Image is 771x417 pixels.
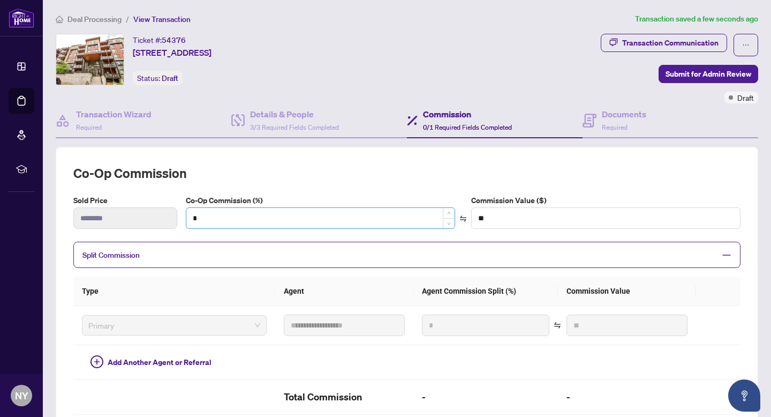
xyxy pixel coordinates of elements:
h2: Total Commission [284,389,405,406]
span: View Transaction [133,14,191,24]
article: Transaction saved a few seconds ago [635,13,758,25]
span: plus-circle [90,355,103,368]
span: Primary [88,317,260,333]
button: Open asap [728,379,760,412]
h4: Details & People [250,108,339,121]
span: Split Commission [82,250,140,260]
span: Increase Value [443,208,455,218]
div: Split Commission [73,242,740,268]
h2: Co-op Commission [73,165,740,182]
h2: - [422,389,550,406]
span: Deal Processing [67,14,122,24]
span: ellipsis [742,41,750,49]
span: Draft [737,92,754,103]
span: 0/1 Required Fields Completed [423,123,512,131]
span: [STREET_ADDRESS] [133,46,211,59]
span: Add Another Agent or Referral [108,356,211,368]
h4: Commission [423,108,512,121]
span: 3/3 Required Fields Completed [250,123,339,131]
label: Co-Op Commission (%) [186,195,455,206]
button: Submit for Admin Review [659,65,758,83]
button: Transaction Communication [601,34,727,52]
h4: Transaction Wizard [76,108,152,121]
th: Agent Commission Split (%) [413,277,558,306]
span: 54376 [162,35,186,45]
div: Status: [133,71,183,85]
span: minus [722,250,731,260]
img: logo [9,8,34,28]
div: Transaction Communication [622,34,719,51]
span: down [447,222,451,226]
span: home [56,16,63,23]
h4: Documents [602,108,646,121]
label: Sold Price [73,195,177,206]
span: swap [554,322,561,329]
th: Commission Value [558,277,696,306]
span: Decrease Value [443,218,455,228]
th: Type [73,277,275,306]
span: Draft [162,73,178,83]
span: Required [76,123,102,131]
h2: - [566,389,687,406]
img: IMG-S12315404_1.jpg [56,34,124,85]
span: Submit for Admin Review [666,65,751,83]
th: Agent [275,277,413,306]
span: Required [602,123,628,131]
span: swap [459,215,467,222]
div: Ticket #: [133,34,186,46]
span: NY [15,388,28,403]
label: Commission Value ($) [471,195,740,206]
button: Add Another Agent or Referral [82,354,220,371]
span: up [447,211,451,215]
li: / [126,13,129,25]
